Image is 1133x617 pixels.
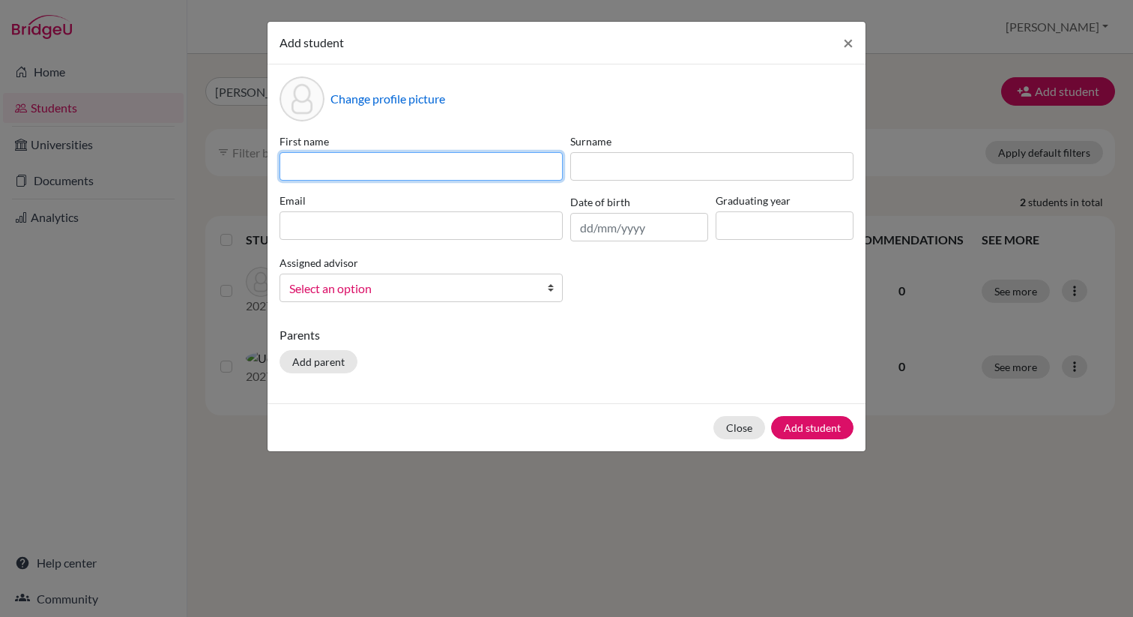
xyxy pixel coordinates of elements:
p: Parents [280,326,853,344]
label: Email [280,193,563,208]
button: Add student [771,416,853,439]
input: dd/mm/yyyy [570,213,708,241]
div: Profile picture [280,76,324,121]
label: Date of birth [570,194,630,210]
label: Surname [570,133,853,149]
span: × [843,31,853,53]
button: Close [831,22,865,64]
label: Graduating year [716,193,853,208]
label: Assigned advisor [280,255,358,271]
span: Select an option [289,279,534,298]
label: First name [280,133,563,149]
span: Add student [280,35,344,49]
button: Add parent [280,350,357,373]
button: Close [713,416,765,439]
